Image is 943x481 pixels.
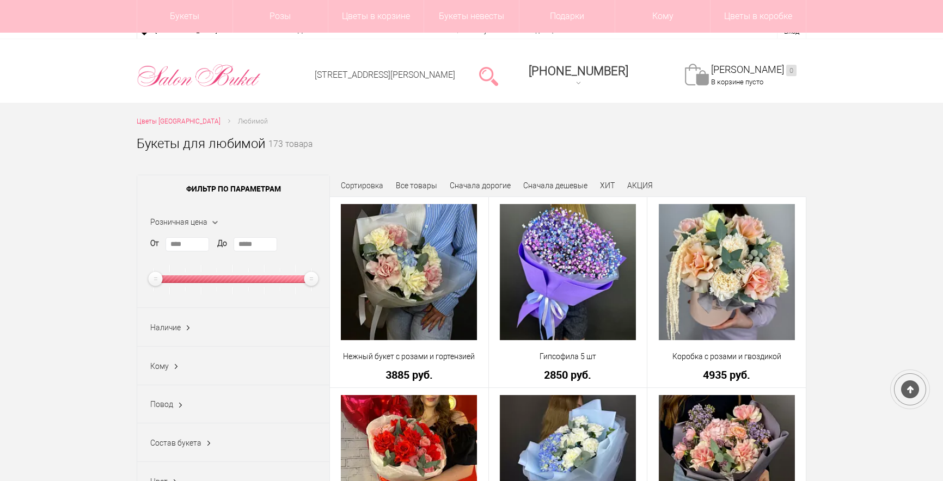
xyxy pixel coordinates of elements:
a: Цветы [GEOGRAPHIC_DATA] [137,116,221,127]
a: Гипсофила 5 шт [496,351,640,362]
a: Нежный букет с розами и гортензией [337,351,481,362]
span: [PHONE_NUMBER] [529,64,628,78]
a: 4935 руб. [654,369,799,380]
a: АКЦИЯ [627,181,653,190]
img: Коробка с розами и гвоздикой [659,204,795,340]
a: 3885 руб. [337,369,481,380]
a: ХИТ [600,181,615,190]
span: Повод [150,400,173,409]
img: Нежный букет с розами и гортензией [341,204,477,340]
a: Все товары [396,181,437,190]
a: Сначала дешевые [523,181,587,190]
a: [PHONE_NUMBER] [522,60,635,91]
a: [STREET_ADDRESS][PERSON_NAME] [315,70,455,80]
span: Любимой [238,118,268,125]
span: Фильтр по параметрам [137,175,329,202]
span: Сортировка [341,181,383,190]
small: 173 товара [268,140,313,166]
span: В корзине пусто [711,78,763,86]
span: Цветы [GEOGRAPHIC_DATA] [137,118,221,125]
a: Сначала дорогие [450,181,511,190]
img: Цветы Нижний Новгород [137,61,261,90]
img: Гипсофила 5 шт [500,204,636,340]
h1: Букеты для любимой [137,134,265,153]
a: 2850 руб. [496,369,640,380]
a: [PERSON_NAME] [711,64,797,76]
label: От [150,238,159,249]
span: Состав букета [150,439,201,447]
a: Коробка с розами и гвоздикой [654,351,799,362]
ins: 0 [786,65,797,76]
span: Розничная цена [150,218,207,226]
label: До [217,238,227,249]
span: Кому [150,362,169,371]
span: Наличие [150,323,181,332]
